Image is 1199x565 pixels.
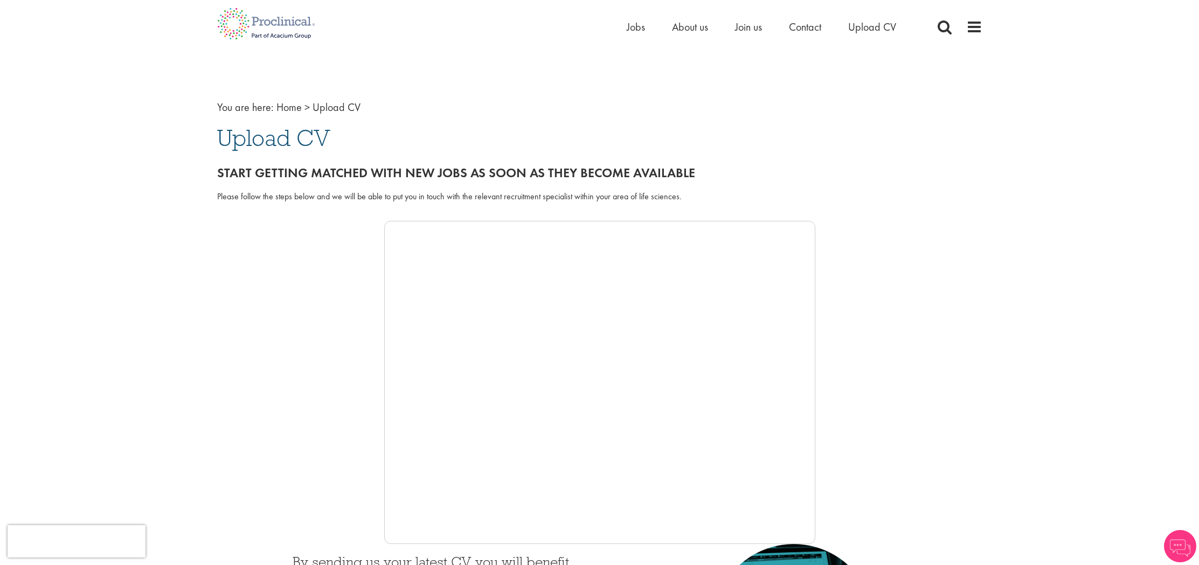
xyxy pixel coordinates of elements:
[672,20,708,34] a: About us
[276,100,302,114] a: breadcrumb link
[8,525,145,557] iframe: reCAPTCHA
[848,20,896,34] a: Upload CV
[1164,530,1196,562] img: Chatbot
[217,123,330,152] span: Upload CV
[789,20,821,34] a: Contact
[217,100,274,114] span: You are here:
[735,20,762,34] a: Join us
[313,100,361,114] span: Upload CV
[217,166,982,180] h2: Start getting matched with new jobs as soon as they become available
[304,100,310,114] span: >
[217,191,982,203] div: Please follow the steps below and we will be able to put you in touch with the relevant recruitme...
[627,20,645,34] a: Jobs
